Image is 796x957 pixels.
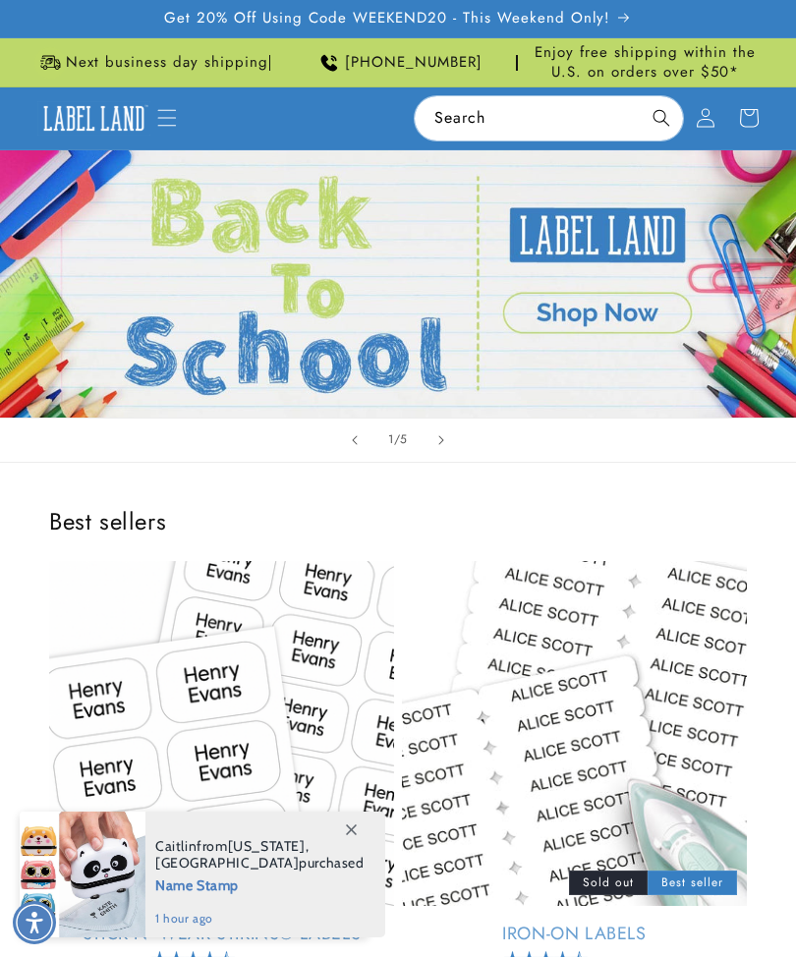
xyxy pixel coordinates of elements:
span: Next business day shipping [66,53,268,73]
span: Get 20% Off Using Code WEEKEND20 - This Weekend Only! [164,9,610,28]
button: Next slide [420,419,463,462]
span: [GEOGRAPHIC_DATA] [155,854,299,872]
div: Announcement [278,38,517,86]
a: Iron-On Labels [402,923,747,945]
h2: Best sellers [49,506,747,536]
span: [US_STATE] [228,837,306,855]
div: Announcement [526,38,765,86]
span: Enjoy free shipping within the U.S. on orders over $50* [526,43,765,82]
a: Label Land [29,93,157,143]
img: Label Land [37,101,150,137]
div: Announcement [31,38,270,86]
span: Caitlin [155,837,197,855]
div: Accessibility Menu [13,901,56,944]
span: 5 [400,429,408,449]
iframe: Gorgias live chat messenger [599,873,776,937]
span: from , purchased [155,838,365,872]
button: Previous slide [333,419,376,462]
summary: Menu [145,96,189,140]
span: 1 [388,429,394,449]
span: [PHONE_NUMBER] [345,53,483,73]
button: Search [640,96,683,140]
span: / [394,429,401,449]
